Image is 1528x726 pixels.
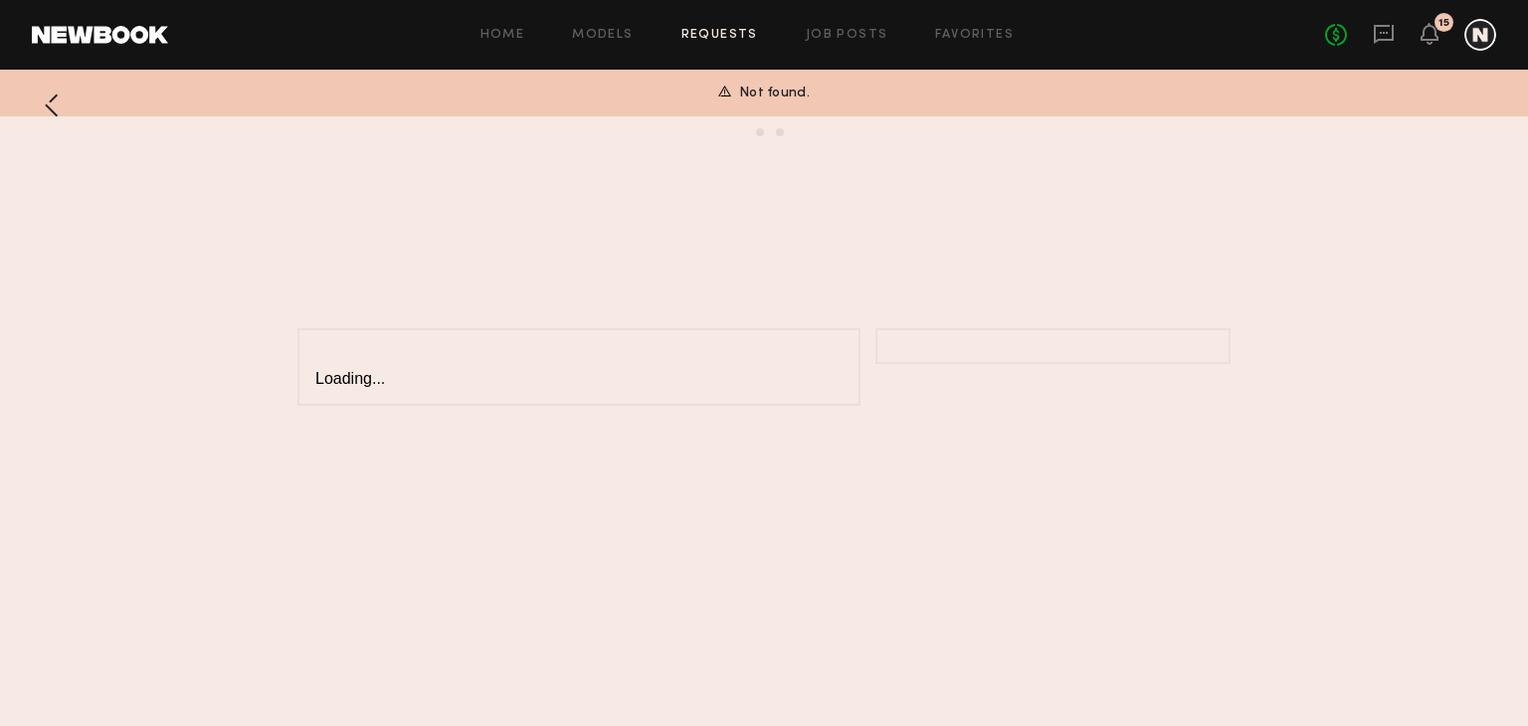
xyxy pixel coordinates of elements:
a: Home [480,29,525,42]
div: Loading... [315,346,843,388]
a: Models [572,29,633,42]
div: 15 [1438,18,1449,29]
a: Requests [681,29,758,42]
a: Favorites [935,29,1014,42]
span: Not found. [739,83,810,105]
a: Job Posts [806,29,888,42]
